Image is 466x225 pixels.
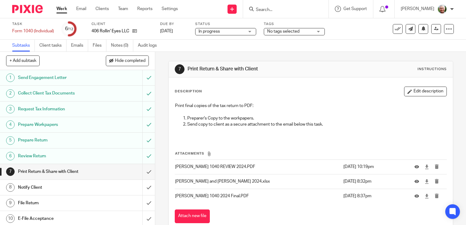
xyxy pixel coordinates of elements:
span: [DATE] [160,29,173,33]
label: Task [12,22,54,27]
button: Edit description [404,87,447,96]
p: Description [175,89,202,94]
div: 7 [175,64,185,74]
h1: Prepare Return [18,136,97,145]
div: 6 [65,25,73,32]
p: [PERSON_NAME] [401,6,434,12]
a: Notes (0) [111,40,133,52]
div: 1 [6,73,15,82]
button: Hide completed [106,55,149,66]
div: 10 [6,214,15,223]
a: Work [56,6,67,12]
h1: Notify Client [18,183,97,192]
span: In progress [199,29,220,34]
p: Preparer's Copy to the workpapers. [187,115,446,121]
span: No tags selected [267,29,299,34]
a: Download [425,164,429,170]
p: [PERSON_NAME] and [PERSON_NAME] 2024.xlsx [175,178,340,184]
label: Due by [160,22,188,27]
h1: E-File Acceptance [18,214,97,223]
p: [DATE] 8:37pm [343,193,405,199]
a: Reports [137,6,152,12]
h1: Print Return & Share with Client [188,66,324,72]
button: + Add subtask [6,55,40,66]
div: 3 [6,105,15,113]
p: [DATE] 10:19pm [343,164,405,170]
label: Tags [264,22,325,27]
a: Download [425,178,429,184]
div: 9 [6,199,15,207]
a: Settings [162,6,178,12]
h1: Request Tax Information [18,105,97,114]
div: 6 [6,152,15,160]
img: kim_profile.jpg [437,4,447,14]
input: Search [255,7,310,13]
label: Client [91,22,152,27]
div: 8 [6,183,15,192]
a: Client tasks [39,40,66,52]
h1: Print Return & Share with Client [18,167,97,176]
div: 2 [6,89,15,98]
div: Instructions [418,67,447,72]
div: Form 1040 (Individual) [12,28,54,34]
p: 406 Rollin' Eyes LLC [91,28,129,34]
p: [PERSON_NAME] 1040 REVIEW 2024.PDF [175,164,340,170]
small: /12 [68,27,73,31]
a: Files [93,40,106,52]
label: Status [195,22,256,27]
p: [PERSON_NAME] 1040 2024 Final.PDF [175,193,340,199]
a: Download [425,193,429,199]
a: Audit logs [138,40,161,52]
span: Hide completed [115,59,145,63]
h1: File Return [18,198,97,208]
h1: Send Engagement Letter [18,73,97,82]
h1: Collect Client Tax Documents [18,89,97,98]
a: Team [118,6,128,12]
p: [DATE] 8:32pm [343,178,405,184]
h1: Review Return [18,152,97,161]
span: Get Support [343,7,367,11]
a: Clients [95,6,109,12]
p: Print final copies of the tax return to PDF: [175,103,446,109]
button: Attach new file [175,209,210,223]
div: 5 [6,136,15,145]
div: 4 [6,120,15,129]
h1: Prepare Workpapers [18,120,97,129]
a: Emails [71,40,88,52]
p: Send copy to client as a secure attachment to the email below this task. [187,121,446,127]
a: Subtasks [12,40,35,52]
div: 7 [6,167,15,176]
span: Attachments [175,152,204,155]
a: Email [76,6,86,12]
img: Pixie [12,5,43,13]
